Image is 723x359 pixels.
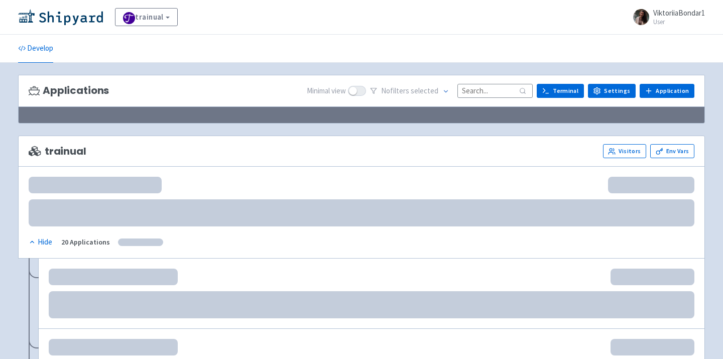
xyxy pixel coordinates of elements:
a: trainual [115,8,178,26]
a: Application [640,84,694,98]
h3: Applications [29,85,109,96]
span: ViktoriiaBondar1 [653,8,705,18]
button: Hide [29,236,53,248]
a: Env Vars [650,144,694,158]
div: 20 Applications [61,236,110,248]
span: trainual [29,146,86,157]
img: Shipyard logo [18,9,103,25]
a: Develop [18,35,53,63]
a: Visitors [603,144,646,158]
span: selected [411,86,438,95]
small: User [653,19,705,25]
a: Terminal [537,84,584,98]
span: No filter s [381,85,438,97]
input: Search... [457,84,533,97]
a: Settings [588,84,636,98]
span: Minimal view [307,85,346,97]
div: Hide [29,236,52,248]
a: ViktoriiaBondar1 User [627,9,705,25]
